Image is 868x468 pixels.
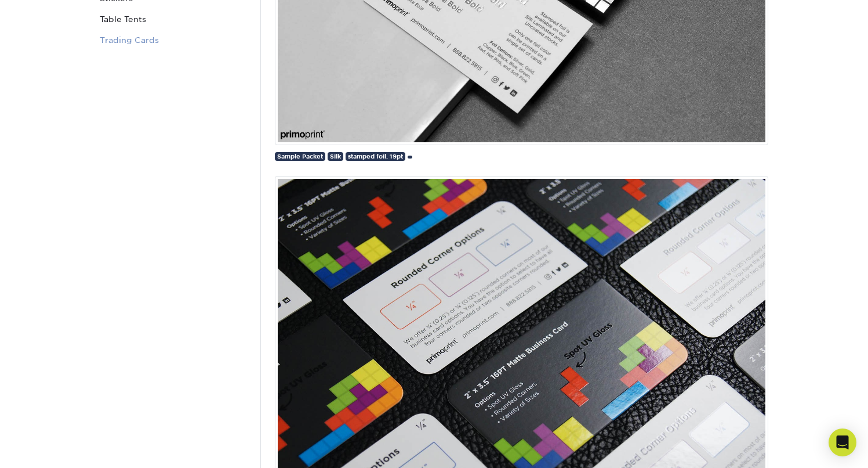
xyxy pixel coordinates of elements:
span: Silk [330,153,341,160]
a: Silk [328,152,343,161]
div: Open Intercom Messenger [829,429,856,456]
a: Table Tents [95,9,252,30]
a: Sample Packet [275,152,325,161]
a: stamped foil. 19pt [346,152,405,161]
span: stamped foil. 19pt [348,153,403,160]
a: Trading Cards [95,30,252,51]
span: Sample Packet [277,153,323,160]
